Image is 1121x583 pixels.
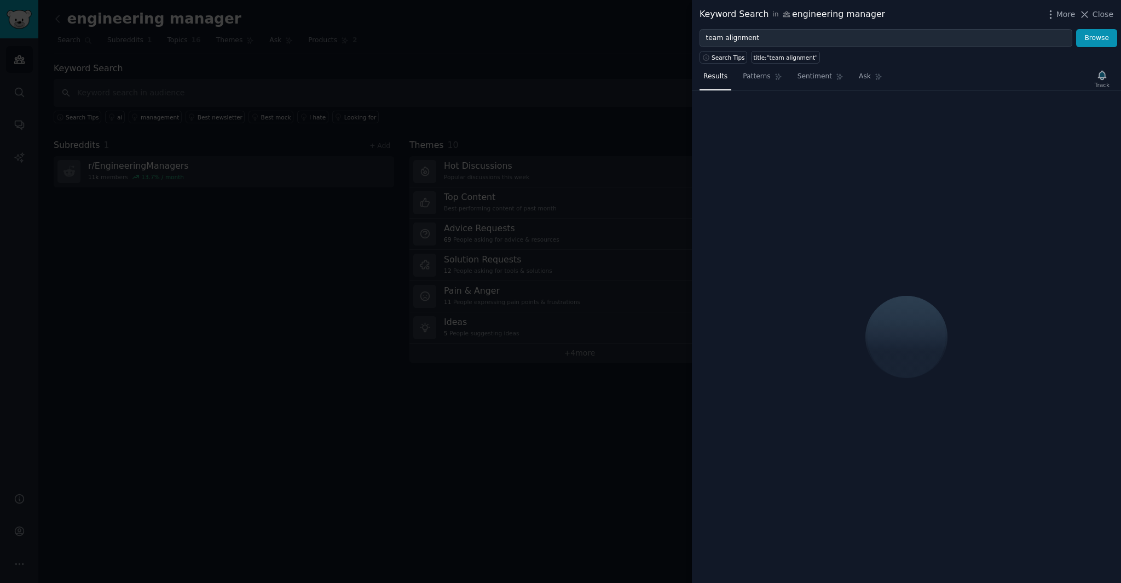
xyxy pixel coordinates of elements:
a: Patterns [739,68,785,90]
button: Browse [1076,29,1117,48]
span: More [1056,9,1076,20]
button: More [1045,9,1076,20]
input: Try a keyword related to your business [700,29,1072,48]
button: Close [1079,9,1113,20]
span: Sentiment [798,72,832,82]
div: Keyword Search engineering manager [700,8,885,21]
div: title:"team alignment" [754,54,818,61]
span: Close [1093,9,1113,20]
span: Ask [859,72,871,82]
button: Search Tips [700,51,747,64]
a: Results [700,68,731,90]
a: title:"team alignment" [751,51,820,64]
a: Sentiment [794,68,847,90]
span: Patterns [743,72,770,82]
span: Results [703,72,727,82]
span: in [772,10,778,20]
a: Ask [855,68,886,90]
span: Search Tips [712,54,745,61]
